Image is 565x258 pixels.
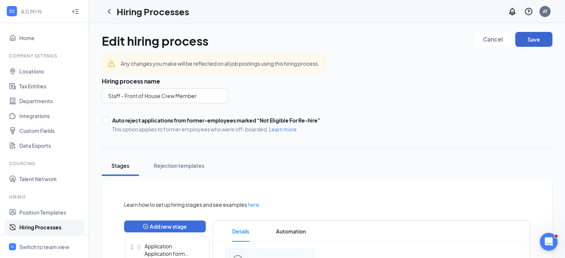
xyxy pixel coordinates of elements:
a: Departments [19,94,83,108]
button: Emoji picker [12,201,17,207]
svg: Notifications [508,7,517,16]
div: Auto reject applications from former-employees marked “Not Eligible For Re-hire” [112,117,321,124]
img: Profile image for Joel [21,4,33,16]
div: AT [543,8,548,14]
div: ADMIN [21,8,65,15]
a: Learn more [269,126,297,133]
span: Support Request [56,30,102,36]
div: Sourcing [9,160,81,167]
div: Switch to team view [19,243,69,251]
div: Close [130,3,144,16]
div: Rejection templates [154,162,204,169]
span: Cancel [483,37,503,42]
a: Hiring Processes [19,220,83,235]
a: Evaluation Plan [19,235,83,249]
a: Locations [19,64,83,79]
button: Upload attachment [35,201,41,207]
svg: WorkstreamLogo [10,244,15,249]
svg: QuestionInfo [524,7,533,16]
a: Integrations [19,108,83,123]
button: Cancel [474,32,512,47]
div: Step 4: After selecting it, click the six dots to drag the review stage and place it before the O... [12,96,116,118]
h1: Edit hiring process [102,32,208,50]
a: Cancel [474,32,512,50]
div: Company Settings [9,53,81,59]
textarea: Message… [6,186,142,198]
div: Application [145,242,199,250]
div: Hiring [9,194,81,200]
a: here [248,200,259,209]
span: plus-circle [143,224,148,229]
button: Save [515,32,552,47]
a: Support Request [40,25,108,41]
span: Automation [276,221,306,242]
div: Application form stage [145,250,199,257]
span: 1 [130,242,133,251]
span: Details [232,221,249,242]
div: Stages [109,162,131,169]
h1: [PERSON_NAME] [36,4,84,9]
input: Name of hiring process [102,88,228,103]
svg: WorkstreamLogo [8,7,16,15]
button: Send a message… [127,198,139,210]
button: Home [116,3,130,17]
button: Gif picker [23,201,29,207]
a: Home [19,30,83,45]
h3: Hiring process name [102,77,552,85]
iframe: Intercom live chat [540,233,558,251]
svg: Drag [136,245,142,250]
span: Learn how to set up hiring stages and see examples [124,200,247,209]
svg: Warning [108,60,115,68]
a: Tax Entities [19,79,83,94]
p: Active [36,9,51,17]
a: Talent Network [19,172,83,186]
button: go back [5,3,19,17]
svg: Collapse [72,8,79,15]
div: Any changes you make will be reflected on all job postings using this hiring process. [121,59,319,68]
h1: Hiring Processes [117,5,189,18]
span: This option applies to former employees who were off-boarded. [112,125,321,133]
button: plus-circleAdd new stage [124,221,206,232]
a: Custom Fields [19,123,83,138]
a: Data Exports [19,138,83,153]
button: Start recording [47,201,53,207]
a: Position Templates [19,205,83,220]
svg: ChevronLeft [105,7,114,16]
